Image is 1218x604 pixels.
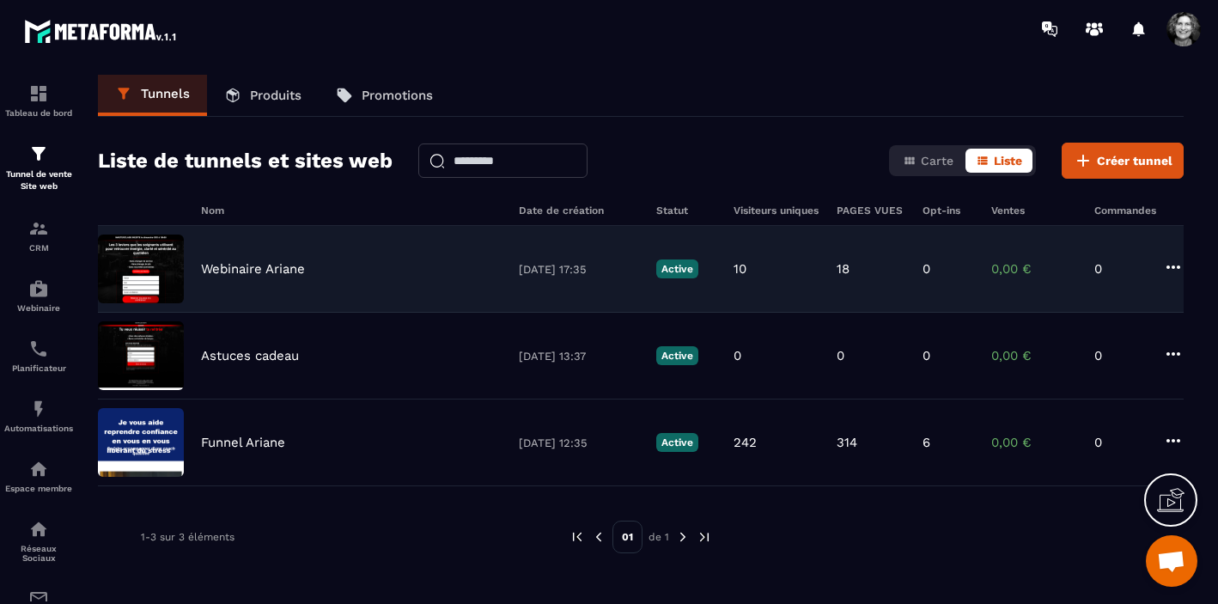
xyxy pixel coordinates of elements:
button: Liste [965,149,1032,173]
img: prev [591,529,606,545]
p: 242 [734,435,757,450]
a: formationformationTunnel de vente Site web [4,131,73,205]
p: Planificateur [4,363,73,373]
p: 0 [837,348,844,363]
p: Automatisations [4,424,73,433]
p: 0,00 € [991,435,1077,450]
button: Carte [892,149,964,173]
p: Webinaire Ariane [201,261,305,277]
p: Active [656,346,698,365]
p: Tunnels [141,86,190,101]
p: CRM [4,243,73,253]
h6: Date de création [519,204,639,217]
p: 18 [837,261,850,277]
p: Tunnel de vente Site web [4,168,73,192]
p: Espace membre [4,484,73,493]
img: social-network [28,519,49,540]
p: Active [656,433,698,452]
h6: Ventes [991,204,1077,217]
button: Créer tunnel [1062,143,1184,179]
img: image [98,321,184,390]
span: Créer tunnel [1097,152,1172,169]
p: Produits [250,88,301,103]
a: Promotions [319,75,450,116]
p: 0 [734,348,741,363]
h6: Commandes [1094,204,1156,217]
h2: Liste de tunnels et sites web [98,143,393,178]
p: Webinaire [4,303,73,313]
p: 0 [923,261,930,277]
p: 1-3 sur 3 éléments [141,531,234,543]
a: Produits [207,75,319,116]
img: image [98,235,184,303]
h6: Opt-ins [923,204,974,217]
p: 0 [923,348,930,363]
span: Carte [921,154,953,168]
p: [DATE] 12:35 [519,436,639,449]
h6: Nom [201,204,502,217]
p: 314 [837,435,857,450]
a: formationformationCRM [4,205,73,265]
p: 01 [612,521,642,553]
a: formationformationTableau de bord [4,70,73,131]
img: formation [28,83,49,104]
img: formation [28,218,49,239]
p: Active [656,259,698,278]
p: Tableau de bord [4,108,73,118]
p: 0 [1094,348,1146,363]
p: Réseaux Sociaux [4,544,73,563]
span: Liste [994,154,1022,168]
h6: PAGES VUES [837,204,905,217]
a: Ouvrir le chat [1146,535,1197,587]
a: social-networksocial-networkRéseaux Sociaux [4,506,73,576]
a: automationsautomationsAutomatisations [4,386,73,446]
p: 0 [1094,261,1146,277]
p: 0 [1094,435,1146,450]
img: automations [28,399,49,419]
img: logo [24,15,179,46]
img: automations [28,278,49,299]
a: automationsautomationsEspace membre [4,446,73,506]
img: scheduler [28,339,49,359]
p: 10 [734,261,746,277]
p: [DATE] 13:37 [519,350,639,363]
a: automationsautomationsWebinaire [4,265,73,326]
a: schedulerschedulerPlanificateur [4,326,73,386]
p: Promotions [362,88,433,103]
p: [DATE] 17:35 [519,263,639,276]
p: 6 [923,435,930,450]
p: de 1 [649,530,669,544]
p: 0,00 € [991,261,1077,277]
p: Funnel Ariane [201,435,285,450]
h6: Statut [656,204,716,217]
img: image [98,408,184,477]
a: Tunnels [98,75,207,116]
p: Astuces cadeau [201,348,299,363]
h6: Visiteurs uniques [734,204,819,217]
img: next [697,529,712,545]
img: next [675,529,691,545]
img: prev [569,529,585,545]
img: formation [28,143,49,164]
p: 0,00 € [991,348,1077,363]
img: automations [28,459,49,479]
